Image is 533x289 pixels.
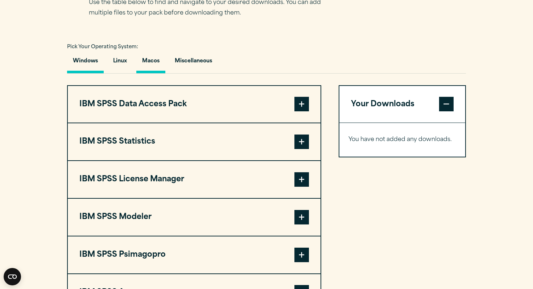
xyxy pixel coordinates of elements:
[68,161,321,198] button: IBM SPSS License Manager
[67,45,138,49] span: Pick Your Operating System:
[68,86,321,123] button: IBM SPSS Data Access Pack
[339,123,465,157] div: Your Downloads
[107,53,133,73] button: Linux
[136,53,165,73] button: Macos
[169,53,218,73] button: Miscellaneous
[4,268,21,285] button: Open CMP widget
[68,123,321,160] button: IBM SPSS Statistics
[348,135,456,145] p: You have not added any downloads.
[67,53,104,73] button: Windows
[68,199,321,236] button: IBM SPSS Modeler
[68,236,321,273] button: IBM SPSS Psimagopro
[339,86,465,123] button: Your Downloads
